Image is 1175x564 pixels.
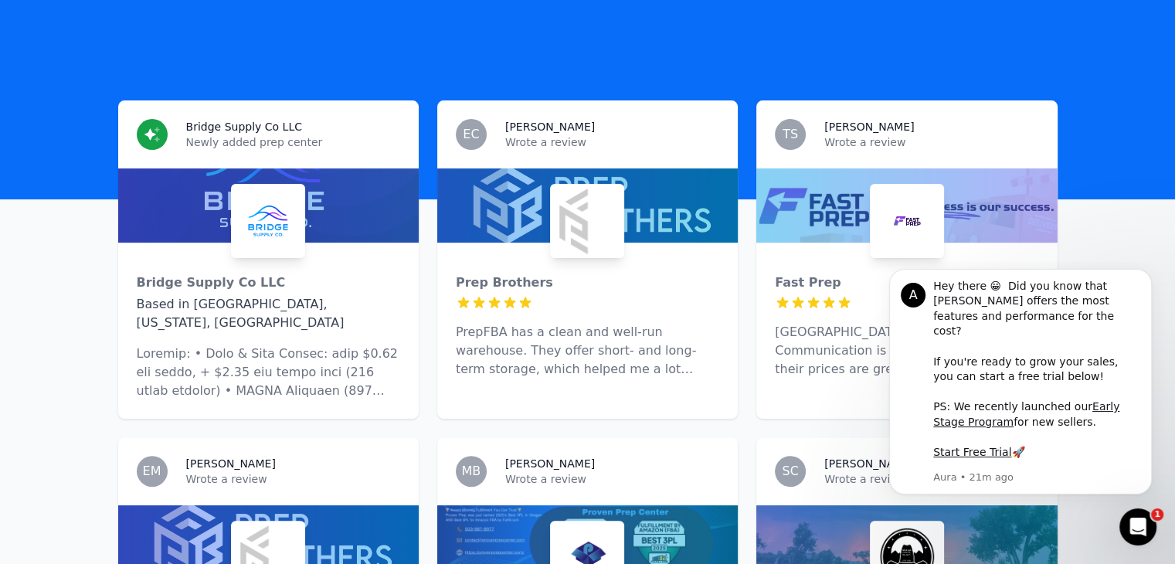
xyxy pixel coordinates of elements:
a: TS[PERSON_NAME]Wrote a reviewFast PrepFast Prep[GEOGRAPHIC_DATA] in the east coast. Communication... [756,100,1057,419]
p: Wrote a review [505,471,719,487]
h3: [PERSON_NAME] [824,119,914,134]
img: Fast Prep [873,187,941,255]
span: EC [463,128,479,141]
h3: Bridge Supply Co LLC [186,119,302,134]
a: Bridge Supply Co LLCNewly added prep centerBridge Supply Co LLCBridge Supply Co LLCBased in [GEOG... [118,100,419,419]
div: Fast Prep [775,274,1038,292]
span: MB [461,465,481,477]
p: Wrote a review [186,471,400,487]
span: TS [783,128,798,141]
span: EM [143,465,161,477]
img: Prep Brothers [553,187,621,255]
p: Wrote a review [824,134,1038,150]
div: Prep Brothers [456,274,719,292]
iframe: Intercom live chat [1119,508,1156,545]
span: SC [782,465,798,477]
div: Based in [GEOGRAPHIC_DATA], [US_STATE], [GEOGRAPHIC_DATA] [137,295,400,332]
img: Bridge Supply Co LLC [234,187,302,255]
p: Newly added prep center [186,134,400,150]
p: Wrote a review [824,471,1038,487]
h3: [PERSON_NAME] [186,456,276,471]
p: PrepFBA has a clean and well-run warehouse. They offer short- and long-term storage, which helped... [456,323,719,379]
p: Loremip: • Dolo & Sita Consec: adip $0.62 eli seddo, + $2.35 eiu tempo inci (216 utlab etdolor) •... [137,345,400,400]
p: Wrote a review [505,134,719,150]
span: 1 [1151,508,1163,521]
h3: [PERSON_NAME] [824,456,914,471]
h3: [PERSON_NAME] [505,119,595,134]
div: Bridge Supply Co LLC [137,274,400,292]
iframe: Intercom notifications message [866,261,1175,522]
p: [GEOGRAPHIC_DATA] in the east coast. Communication is always clear and fast, their prices are gre... [775,323,1038,379]
a: EC[PERSON_NAME]Wrote a reviewPrep BrothersPrep BrothersPrepFBA has a clean and well-run warehouse... [437,100,738,419]
h3: [PERSON_NAME] [505,456,595,471]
